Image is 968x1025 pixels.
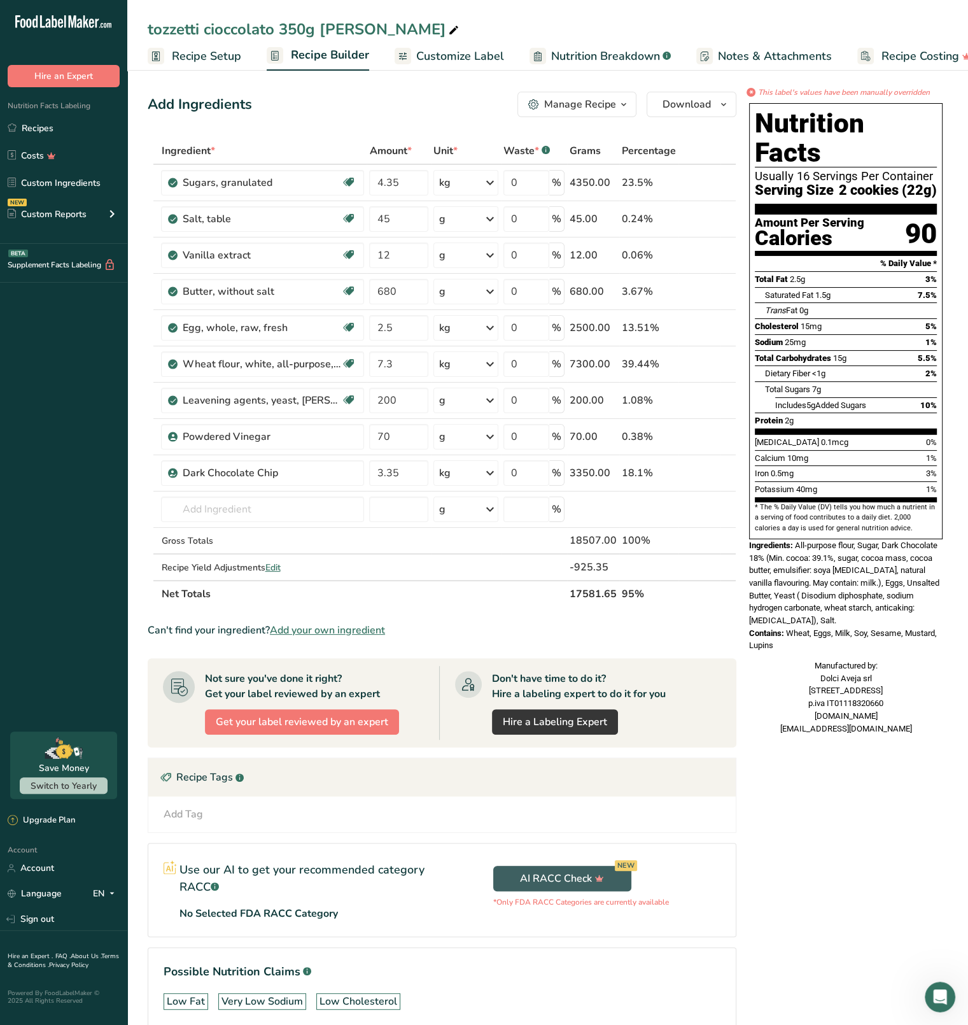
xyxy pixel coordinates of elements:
[619,580,678,607] th: 95%
[622,393,676,408] div: 1.08%
[570,429,617,444] div: 70.00
[31,780,97,792] span: Switch to Yearly
[291,46,369,64] span: Recipe Builder
[567,580,619,607] th: 17581.65
[570,248,617,263] div: 12.00
[8,250,28,257] div: BETA
[755,274,788,284] span: Total Fat
[570,560,617,575] div: -925.35
[771,469,794,478] span: 0.5mg
[765,290,813,300] span: Saturated Fat
[544,97,616,112] div: Manage Recipe
[167,994,205,1009] div: Low Fat
[93,886,120,901] div: EN
[439,175,451,190] div: kg
[622,357,676,372] div: 39.44%
[622,465,676,481] div: 18.1%
[182,320,341,336] div: Egg, whole, raw, fresh
[8,882,62,905] a: Language
[182,465,341,481] div: Dark Chocolate Chip
[905,217,937,251] div: 90
[551,48,660,65] span: Nutrition Breakdown
[439,393,445,408] div: g
[267,41,369,71] a: Recipe Builder
[492,709,618,735] a: Hire a Labeling Expert
[755,484,794,494] span: Potassium
[755,229,864,248] div: Calories
[755,469,769,478] span: Iron
[221,994,303,1009] div: Very Low Sodium
[920,400,937,410] span: 10%
[758,87,930,98] i: This label's values have been manually overridden
[799,306,808,315] span: 0g
[416,48,504,65] span: Customize Label
[161,143,214,159] span: Ingredient
[179,861,427,896] p: Use our AI to get your recommended category RACC
[663,97,711,112] span: Download
[926,469,937,478] span: 3%
[812,385,821,394] span: 7g
[821,437,848,447] span: 0.1mcg
[749,628,784,638] span: Contains:
[205,671,380,702] div: Not sure you've done it right? Get your label reviewed by an expert
[812,369,825,378] span: <1g
[925,274,937,284] span: 3%
[918,290,937,300] span: 7.5%
[369,143,411,159] span: Amount
[765,385,810,394] span: Total Sugars
[182,175,341,190] div: Sugars, granulated
[755,322,799,331] span: Cholesterol
[439,320,451,336] div: kg
[439,357,451,372] div: kg
[925,982,955,1012] iframe: Intercom live chat
[148,623,736,638] div: Can't find your ingredient?
[790,274,805,284] span: 2.5g
[749,660,943,735] div: Manufactured by: Dolci Aveja srl [STREET_ADDRESS] p.iva IT01118320660 [DOMAIN_NAME] [EMAIL_ADDRES...
[182,357,341,372] div: Wheat flour, white, all-purpose, unenriched
[622,533,676,548] div: 100%
[161,561,364,574] div: Recipe Yield Adjustments
[439,502,445,517] div: g
[839,183,937,199] span: 2 cookies (22g)
[806,400,815,410] span: 5g
[755,502,937,534] section: * The % Daily Value (DV) tells you how much a nutrient in a serving of food contributes to a dail...
[749,541,793,550] span: Ingredients:
[785,416,794,425] span: 2g
[755,183,834,199] span: Serving Size
[164,963,720,980] h1: Possible Nutrition Claims
[439,284,445,299] div: g
[570,143,601,159] span: Grams
[265,562,280,574] span: Edit
[148,758,736,796] div: Recipe Tags
[161,534,364,548] div: Gross Totals
[881,48,959,65] span: Recipe Costing
[755,437,819,447] span: [MEDICAL_DATA]
[161,497,364,522] input: Add Ingredient
[49,961,88,970] a: Privacy Policy
[570,284,617,299] div: 680.00
[8,208,87,221] div: Custom Reports
[622,143,676,159] span: Percentage
[493,896,669,908] p: *Only FDA RACC Categories are currently available
[570,533,617,548] div: 18507.00
[8,65,120,87] button: Hire an Expert
[749,628,937,651] span: Wheat, Eggs, Milk, Soy, Sesame, Mustard, Lupins
[718,48,832,65] span: Notes & Attachments
[182,429,341,444] div: Powdered Vinegar
[785,337,806,347] span: 25mg
[493,866,631,891] button: AI RACC Check NEW
[787,453,808,463] span: 10mg
[182,393,341,408] div: Leavening agents, yeast, [PERSON_NAME], active dry
[765,306,797,315] span: Fat
[755,337,783,347] span: Sodium
[696,42,832,71] a: Notes & Attachments
[815,290,831,300] span: 1.5g
[755,353,831,363] span: Total Carbohydrates
[439,248,445,263] div: g
[148,18,461,41] div: tozzetti cioccolato 350g [PERSON_NAME]
[319,994,397,1009] div: Low Cholesterol
[182,284,341,299] div: Butter, without salt
[796,484,817,494] span: 40mg
[925,337,937,347] span: 1%
[925,369,937,378] span: 2%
